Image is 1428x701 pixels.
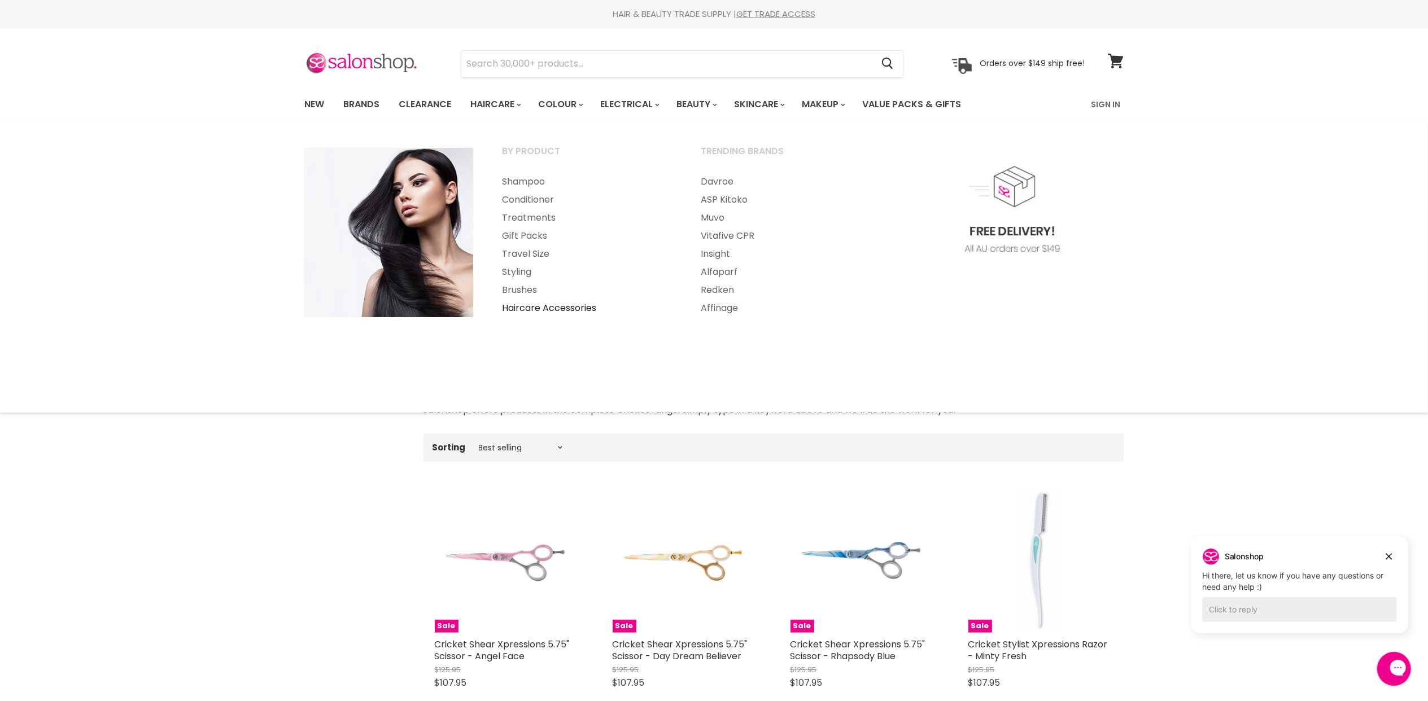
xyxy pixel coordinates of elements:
[980,58,1085,68] p: Orders over $149 ship free!
[461,50,903,77] form: Product
[488,209,685,227] a: Treatments
[791,638,925,663] a: Cricket Shear Xpressions 5.75" Scissor - Rhapsody Blue
[687,227,884,245] a: Vitafive CPR
[335,93,388,116] a: Brands
[687,245,884,263] a: Insight
[736,8,815,20] a: GET TRADE ACCESS
[794,93,852,116] a: Makeup
[530,93,590,116] a: Colour
[488,263,685,281] a: Styling
[687,142,884,170] a: Trending Brands
[687,191,884,209] a: ASP Kitoko
[613,490,757,631] img: Cricket Shear Xpressions 5.75
[462,93,528,116] a: Haircare
[791,489,934,633] a: Cricket Shear Xpressions 5.75Sale
[1182,534,1417,650] iframe: Gorgias live chat campaigns
[791,490,934,631] img: Cricket Shear Xpressions 5.75
[968,489,1112,633] a: Cricket Stylist Xpressions Razor - Minty FreshSale
[854,93,970,116] a: Value Packs & Gifts
[296,93,333,116] a: New
[291,8,1138,20] div: HAIR & BEAUTY TRADE SUPPLY |
[726,93,792,116] a: Skincare
[435,638,570,663] a: Cricket Shear Xpressions 5.75" Scissor - Angel Face
[791,620,814,633] span: Sale
[433,442,466,452] label: Sorting
[968,638,1108,663] a: Cricket Stylist Xpressions Razor - Minty Fresh
[461,51,873,77] input: Search
[488,299,685,317] a: Haircare Accessories
[687,173,884,191] a: Davroe
[488,191,685,209] a: Conditioner
[968,664,995,675] span: $125.95
[391,93,460,116] a: Clearance
[968,620,992,633] span: Sale
[687,299,884,317] a: Affinage
[687,209,884,227] a: Muvo
[669,93,724,116] a: Beauty
[687,173,884,317] ul: Main menu
[488,142,685,170] a: By Product
[592,93,666,116] a: Electrical
[488,173,685,317] ul: Main menu
[488,245,685,263] a: Travel Size
[488,173,685,191] a: Shampoo
[791,664,817,675] span: $125.95
[791,676,823,689] span: $107.95
[435,620,458,633] span: Sale
[1372,648,1417,690] iframe: Gorgias live chat messenger
[613,638,748,663] a: Cricket Shear Xpressions 5.75" Scissor - Day Dream Believer
[488,281,685,299] a: Brushes
[1085,93,1128,116] a: Sign In
[687,281,884,299] a: Redken
[488,227,685,245] a: Gift Packs
[296,88,1028,121] ul: Main menu
[613,664,639,675] span: $125.95
[435,490,579,631] img: Cricket Shear Xpressions 5.75
[291,88,1138,121] nav: Main
[435,489,579,633] a: Cricket Shear Xpressions 5.75Sale
[968,676,1001,689] span: $107.95
[687,263,884,281] a: Alfaparf
[968,489,1112,632] img: Cricket Stylist Xpressions Razor - Minty Fresh
[435,664,461,675] span: $125.95
[873,51,903,77] button: Search
[613,620,636,633] span: Sale
[435,676,467,689] span: $107.95
[613,676,645,689] span: $107.95
[613,489,757,633] a: Cricket Shear Xpressions 5.75Sale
